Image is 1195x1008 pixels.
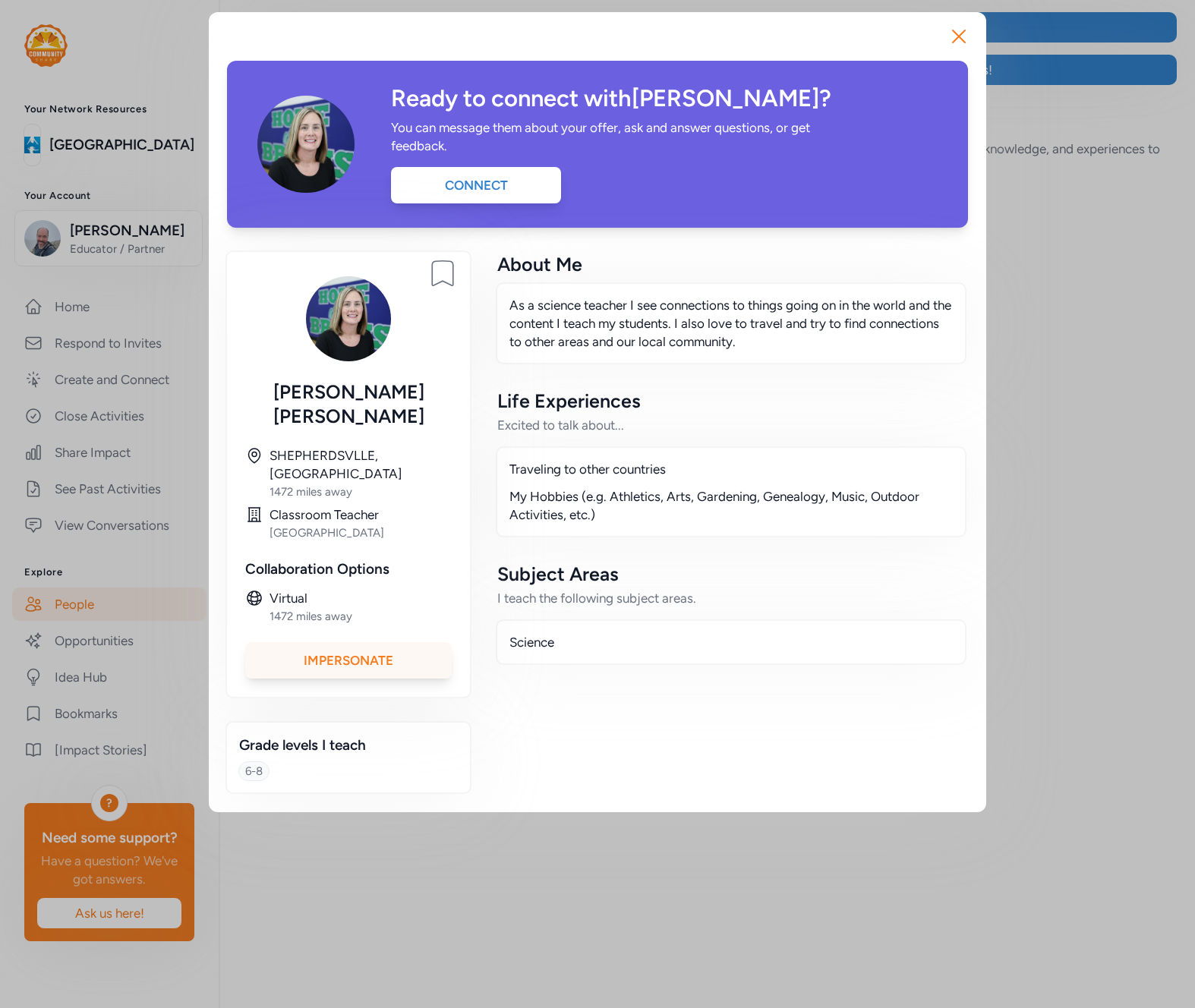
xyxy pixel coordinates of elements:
div: [PERSON_NAME] [PERSON_NAME] [245,380,452,428]
div: Grade levels I teach [239,735,458,756]
div: Collaboration Options [245,559,452,580]
div: Ready to connect with [PERSON_NAME] ? [391,85,944,112]
div: Life Experiences [497,389,965,413]
div: 6-8 [245,764,263,779]
div: You can message them about your offer, ask and answer questions, or get feedback. [391,118,828,155]
img: Avatar [251,90,361,199]
div: Traveling to other countries [509,460,953,478]
div: Excited to talk about... [497,416,965,434]
div: Impersonate [245,642,452,679]
div: Virtual [270,589,452,607]
div: SHEPHERDSVLLE, [GEOGRAPHIC_DATA] [270,446,452,483]
div: Science [509,633,953,651]
div: About Me [497,252,965,276]
img: Avatar [300,270,397,367]
div: 1472 miles away [270,609,452,624]
div: I teach the following subject areas. [497,589,965,607]
div: My Hobbies (e.g. Athletics, Arts, Gardening, Genealogy, Music, Outdoor Activities, etc.) [509,487,953,524]
div: Subject Areas [497,562,965,586]
p: As a science teacher I see connections to things going on in the world and the content I teach my... [509,296,953,351]
div: Connect [391,167,561,203]
div: Classroom Teacher [270,506,452,524]
div: [GEOGRAPHIC_DATA] [270,525,452,540]
div: 1472 miles away [270,484,452,499]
